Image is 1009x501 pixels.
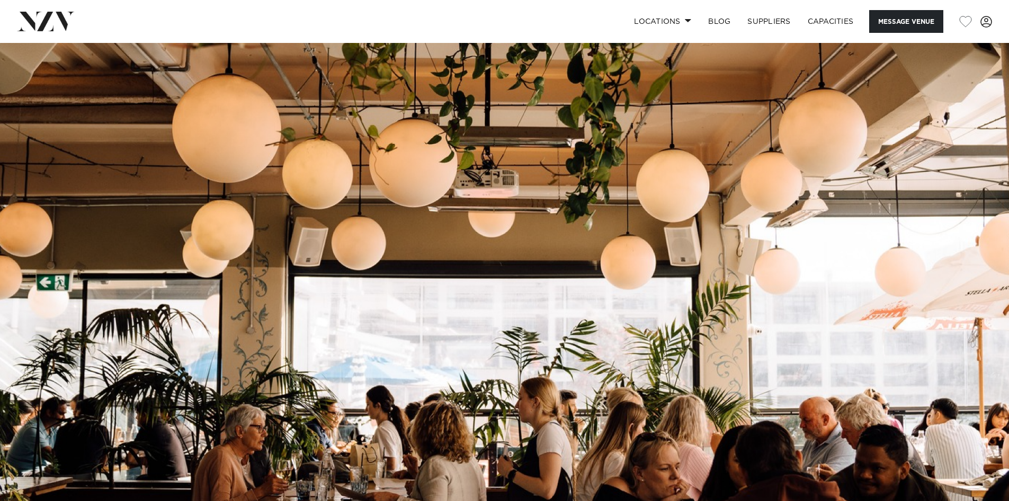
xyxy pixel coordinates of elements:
a: Locations [626,10,700,33]
a: Capacities [799,10,862,33]
button: Message Venue [869,10,943,33]
a: SUPPLIERS [739,10,799,33]
a: BLOG [700,10,739,33]
img: nzv-logo.png [17,12,75,31]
